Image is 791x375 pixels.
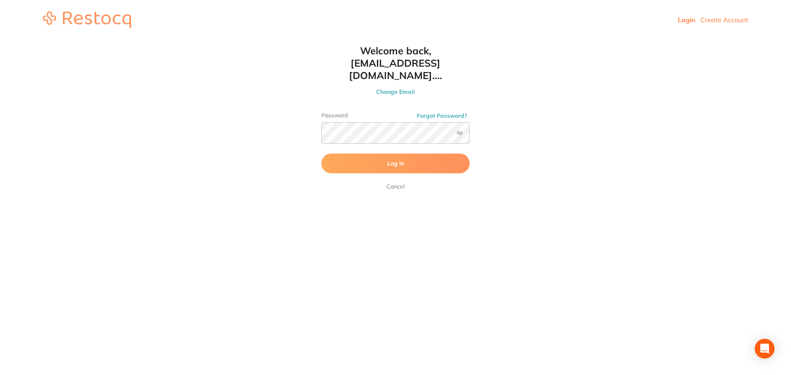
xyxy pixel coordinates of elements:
[414,112,470,119] button: Forgot Password?
[43,12,131,28] img: restocq_logo.svg
[387,160,404,167] span: Log In
[321,154,470,173] button: Log In
[305,88,486,95] button: Change Email
[321,112,470,119] label: Password
[678,16,695,24] a: Login
[755,339,775,359] div: Open Intercom Messenger
[385,182,406,191] a: Cancel
[700,16,748,24] a: Create Account
[305,44,486,82] h1: Welcome back, [EMAIL_ADDRESS][DOMAIN_NAME]....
